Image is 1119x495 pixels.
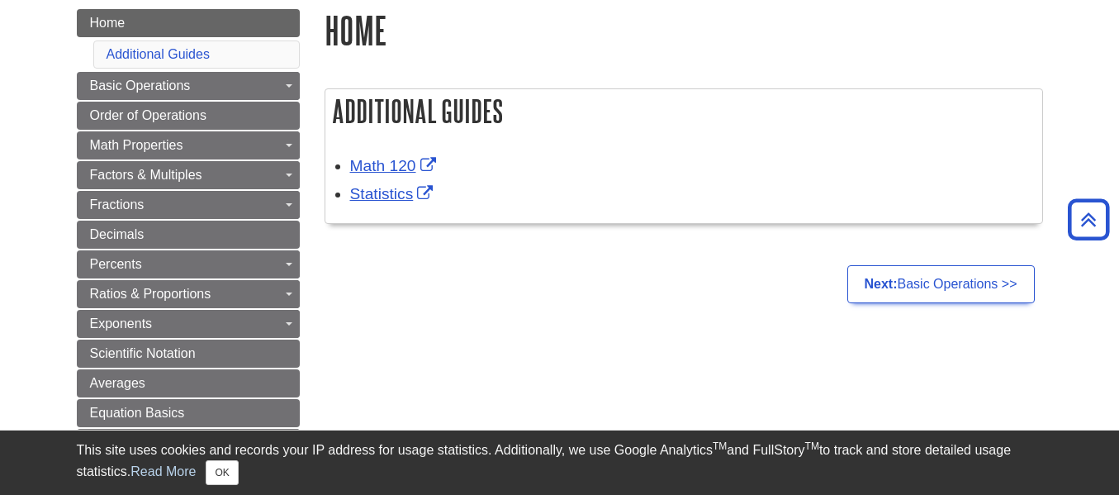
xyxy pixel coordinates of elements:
span: Equation Basics [90,406,185,420]
sup: TM [713,440,727,452]
a: Math Properties [77,131,300,159]
a: Link opens in new window [350,157,440,174]
span: Percents [90,257,142,271]
a: Order of Operations [77,102,300,130]
a: Ratios & Proportions [77,280,300,308]
a: Exponents [77,310,300,338]
span: Scientific Notation [90,346,196,360]
a: Scientific Notation [77,340,300,368]
a: Home [77,9,300,37]
button: Close [206,460,238,485]
a: Link opens in new window [350,185,438,202]
h2: Additional Guides [325,89,1042,133]
a: Factors & Multiples [77,161,300,189]
a: Next:Basic Operations >> [847,265,1035,303]
h1: Home [325,9,1043,51]
a: Fractions [77,191,300,219]
span: Exponents [90,317,153,331]
strong: Next: [865,277,898,291]
a: Back to Top [1062,208,1115,231]
span: Math Properties [90,138,183,152]
a: Basic Operations [77,72,300,100]
span: Ratios & Proportions [90,287,211,301]
span: Basic Operations [90,79,191,93]
a: Additional Guides [107,47,210,61]
div: This site uses cookies and records your IP address for usage statistics. Additionally, we use Goo... [77,440,1043,485]
span: Fractions [90,198,145,212]
span: Factors & Multiples [90,168,202,182]
sup: TM [805,440,819,452]
span: Averages [90,376,145,390]
a: Equation Basics [77,399,300,427]
a: Averages [77,369,300,397]
a: Read More [130,464,196,478]
span: Home [90,16,126,30]
span: Order of Operations [90,108,206,122]
a: Polynomials [77,429,300,457]
span: Decimals [90,227,145,241]
a: Percents [77,250,300,278]
a: Decimals [77,221,300,249]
